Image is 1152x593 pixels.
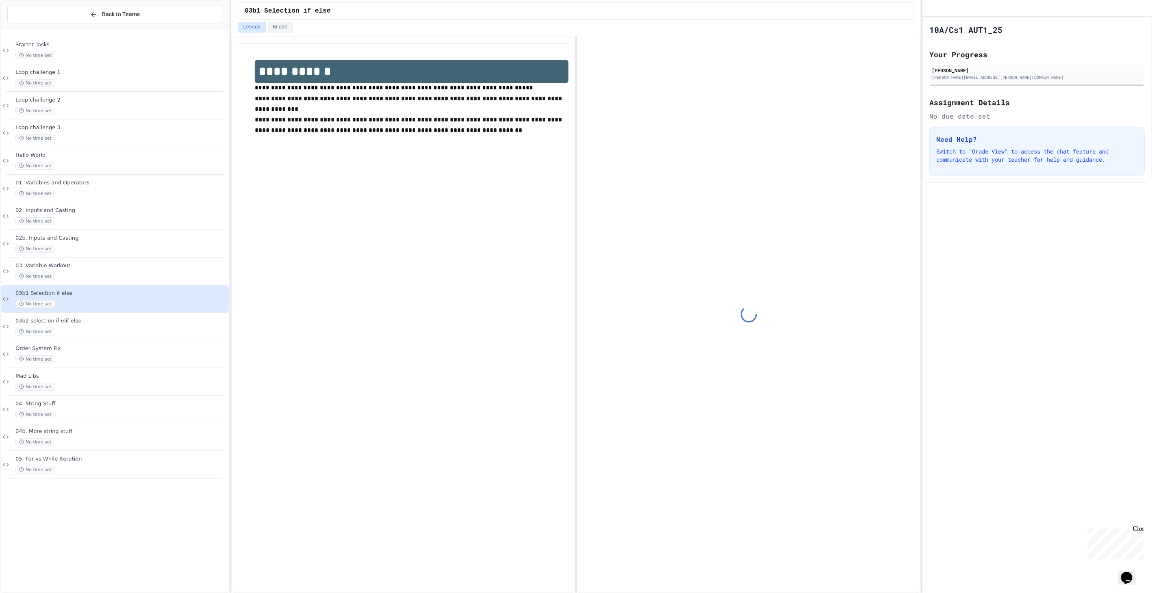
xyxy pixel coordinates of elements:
[15,328,55,335] span: No time set
[930,111,1145,121] div: No due date set
[15,428,227,435] span: 04b. More string stuff
[15,162,55,170] span: No time set
[937,147,1138,164] p: Switch to "Grade View" to access the chat feature and communicate with your teacher for help and ...
[15,262,227,269] span: 03. Variable Workout
[15,318,227,325] span: 03b2 selection if elif else
[15,456,227,463] span: 05. For vs While Iteration
[15,152,227,159] span: Hello World
[268,22,293,32] button: Grade
[7,6,222,23] button: Back to Teams
[15,466,55,474] span: No time set
[932,67,1142,74] div: [PERSON_NAME]
[245,6,330,16] span: 03b1 Selection if else
[932,74,1142,80] div: [PERSON_NAME][EMAIL_ADDRESS][PERSON_NAME][DOMAIN_NAME]
[15,438,55,446] span: No time set
[15,345,227,352] span: Order System Fix
[15,52,55,59] span: No time set
[15,373,227,380] span: Mad Libs
[15,107,55,115] span: No time set
[15,69,227,76] span: Loop challenge 1
[930,49,1145,60] h2: Your Progress
[15,355,55,363] span: No time set
[15,300,55,308] span: No time set
[15,180,227,186] span: 01. Variables and Operators
[937,134,1138,144] h3: Need Help?
[15,97,227,104] span: Loop challenge 2
[1118,561,1144,585] iframe: chat widget
[15,41,227,48] span: Starter Tasks
[15,217,55,225] span: No time set
[15,79,55,87] span: No time set
[1085,525,1144,560] iframe: chat widget
[238,22,266,32] button: Lesson
[930,24,1003,35] h1: 10A/Cs1 AUT1_25
[15,411,55,418] span: No time set
[15,190,55,197] span: No time set
[15,290,227,297] span: 03b1 Selection if else
[15,245,55,253] span: No time set
[15,273,55,280] span: No time set
[15,383,55,391] span: No time set
[15,124,227,131] span: Loop challenge 3
[3,3,56,52] div: Chat with us now!Close
[15,207,227,214] span: 02. Inputs and Casting
[15,134,55,142] span: No time set
[930,97,1145,108] h2: Assignment Details
[15,400,227,407] span: 04. String Stuff
[102,10,140,19] span: Back to Teams
[15,235,227,242] span: 02b. Inputs and Casting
